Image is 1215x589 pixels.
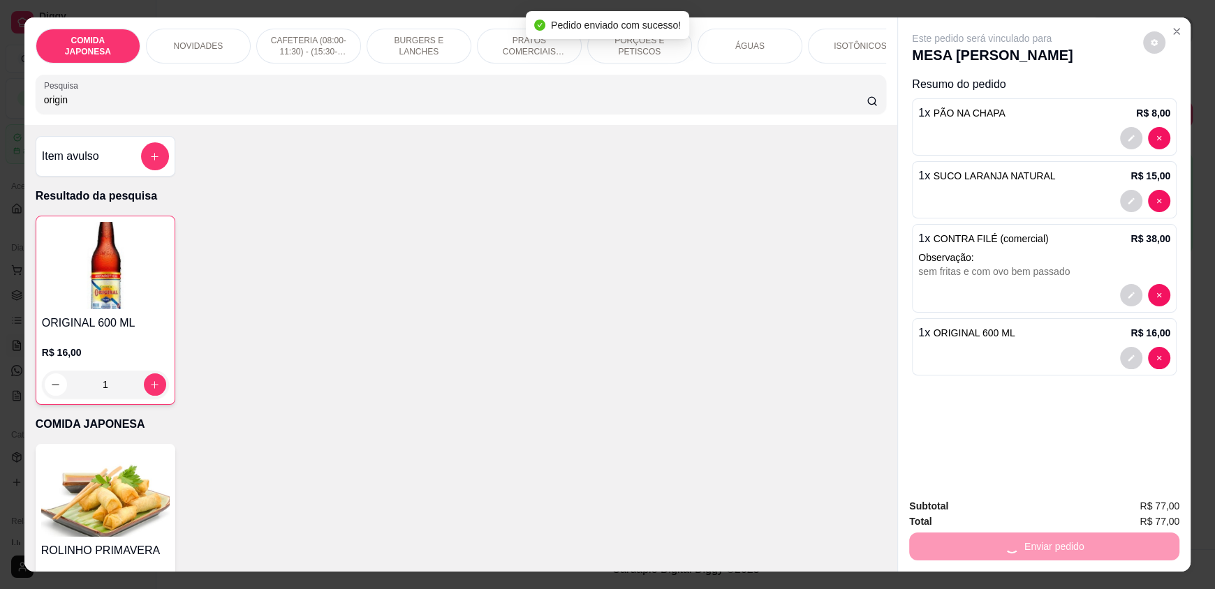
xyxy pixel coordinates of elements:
[41,542,170,559] h4: ROLINHO PRIMAVERA
[1120,347,1142,369] button: decrease-product-quantity
[918,325,1015,341] p: 1 x
[1165,20,1188,43] button: Close
[1148,127,1170,149] button: decrease-product-quantity
[1120,127,1142,149] button: decrease-product-quantity
[36,188,886,204] p: Resultado da pesquisa
[268,35,349,57] p: CAFETERIA (08:00-11:30) - (15:30-18:00)
[1136,106,1170,120] p: R$ 8,00
[1131,169,1170,183] p: R$ 15,00
[42,148,99,165] h4: Item avulso
[1143,31,1165,54] button: decrease-product-quantity
[42,222,169,309] img: product-image
[42,345,169,359] p: R$ 16,00
[45,373,67,396] button: decrease-product-quantity
[1140,498,1179,514] span: R$ 77,00
[1120,190,1142,212] button: decrease-product-quantity
[1120,284,1142,306] button: decrease-product-quantity
[144,373,166,396] button: increase-product-quantity
[1148,284,1170,306] button: decrease-product-quantity
[44,93,867,107] input: Pesquisa
[1131,232,1170,246] p: R$ 38,00
[551,20,681,31] span: Pedido enviado com sucesso!
[489,35,570,57] p: PRATOS COMERCIAIS (11:30-15:30)
[934,170,1056,181] span: SUCO LARANJA NATURAL
[44,80,83,91] label: Pesquisa
[934,327,1015,338] span: ORIGINAL 600 ML
[912,76,1177,93] p: Resumo do pedido
[378,35,459,57] p: BURGERS E LANCHES
[1140,514,1179,529] span: R$ 77,00
[934,107,1006,119] span: PÃO NA CHAPA
[909,516,931,527] strong: Total
[42,315,169,331] h4: ORIGINAL 600 ML
[918,264,1170,278] div: sem fritas e com ovo bem passado
[912,45,1073,65] p: MESA [PERSON_NAME]
[41,449,170,537] img: product-image
[934,233,1049,244] span: CONTRA FILÉ (comercial)
[36,416,886,433] p: COMIDA JAPONESA
[735,40,765,52] p: ÁGUAS
[47,35,128,57] p: COMIDA JAPONESA
[918,105,1006,121] p: 1 x
[918,230,1048,247] p: 1 x
[909,500,948,512] strong: Subtotal
[918,167,1055,184] p: 1 x
[599,35,680,57] p: PORÇÕES E PETISCOS
[534,20,545,31] span: check-circle
[1131,326,1170,340] p: R$ 16,00
[173,40,223,52] p: NOVIDADES
[912,31,1073,45] p: Este pedido será vinculado para
[918,251,1170,264] p: Observação:
[1148,347,1170,369] button: decrease-product-quantity
[141,142,169,170] button: add-separate-item
[834,40,886,52] p: ISOTÔNICOS
[1148,190,1170,212] button: decrease-product-quantity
